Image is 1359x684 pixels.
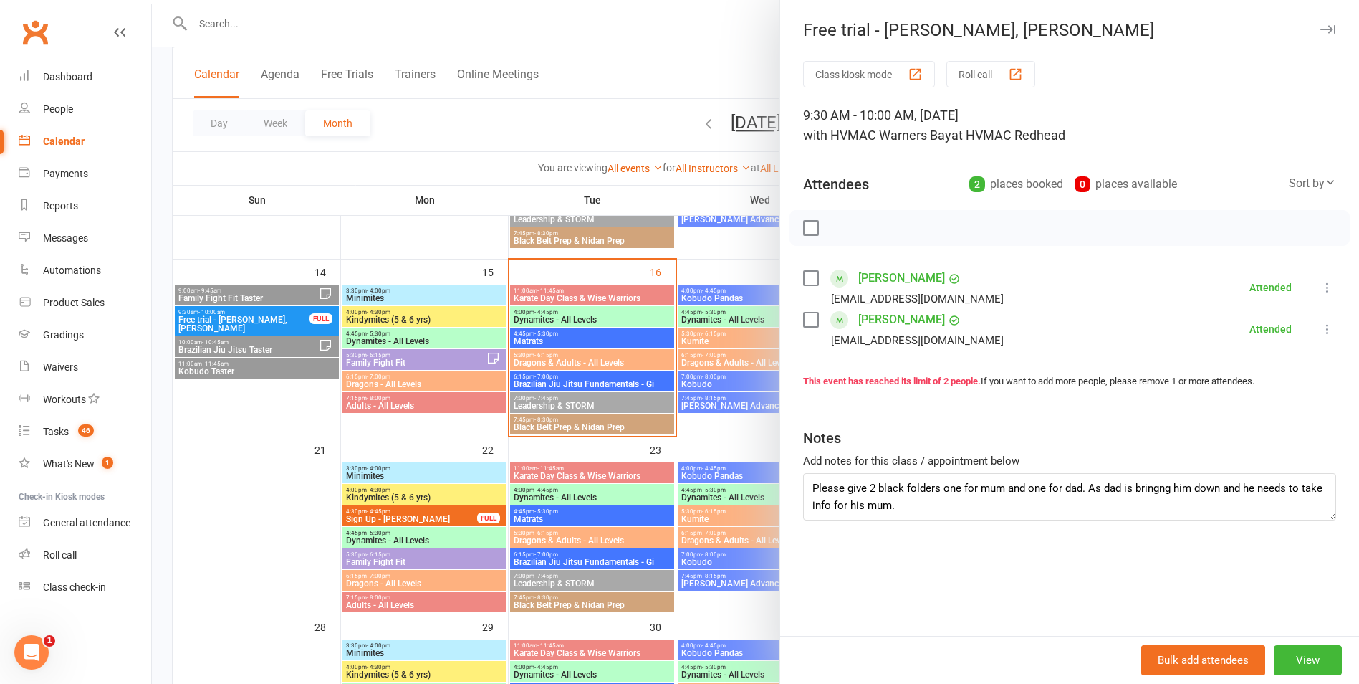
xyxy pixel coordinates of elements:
[19,571,151,604] a: Class kiosk mode
[43,458,95,470] div: What's New
[43,232,88,244] div: Messages
[1141,645,1265,675] button: Bulk add attendees
[803,452,1336,470] div: Add notes for this class / appointment below
[951,128,1065,143] span: at HVMAC Redhead
[1289,174,1336,193] div: Sort by
[43,297,105,308] div: Product Sales
[17,14,53,50] a: Clubworx
[19,539,151,571] a: Roll call
[1274,645,1342,675] button: View
[19,125,151,158] a: Calendar
[780,20,1359,40] div: Free trial - [PERSON_NAME], [PERSON_NAME]
[19,222,151,255] a: Messages
[803,374,1336,389] div: If you want to add more people, please remove 1 or more attendees.
[19,158,151,190] a: Payments
[831,331,1004,350] div: [EMAIL_ADDRESS][DOMAIN_NAME]
[858,308,945,331] a: [PERSON_NAME]
[43,329,84,341] div: Gradings
[19,319,151,351] a: Gradings
[19,507,151,539] a: General attendance kiosk mode
[14,635,49,670] iframe: Intercom live chat
[803,105,1336,146] div: 9:30 AM - 10:00 AM, [DATE]
[858,267,945,290] a: [PERSON_NAME]
[19,448,151,480] a: What's New1
[19,61,151,93] a: Dashboard
[803,376,981,386] strong: This event has reached its limit of 2 people.
[19,93,151,125] a: People
[19,287,151,319] a: Product Sales
[43,426,69,437] div: Tasks
[19,384,151,416] a: Workouts
[1075,174,1177,194] div: places available
[43,549,77,561] div: Roll call
[19,351,151,384] a: Waivers
[19,255,151,287] a: Automations
[78,424,94,437] span: 46
[102,457,113,469] span: 1
[803,61,935,87] button: Class kiosk mode
[43,136,85,147] div: Calendar
[803,428,841,448] div: Notes
[1249,324,1292,334] div: Attended
[43,200,78,212] div: Reports
[19,190,151,222] a: Reports
[43,103,73,115] div: People
[831,290,1004,308] div: [EMAIL_ADDRESS][DOMAIN_NAME]
[43,265,101,276] div: Automations
[43,71,92,82] div: Dashboard
[43,394,86,405] div: Workouts
[44,635,55,647] span: 1
[803,174,869,194] div: Attendees
[43,581,106,593] div: Class check-in
[946,61,1035,87] button: Roll call
[969,174,1063,194] div: places booked
[43,168,88,179] div: Payments
[43,361,78,373] div: Waivers
[1075,176,1090,192] div: 0
[803,128,951,143] span: with HVMAC Warners Bay
[19,416,151,448] a: Tasks 46
[43,517,130,528] div: General attendance
[1249,282,1292,293] div: Attended
[969,176,985,192] div: 2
